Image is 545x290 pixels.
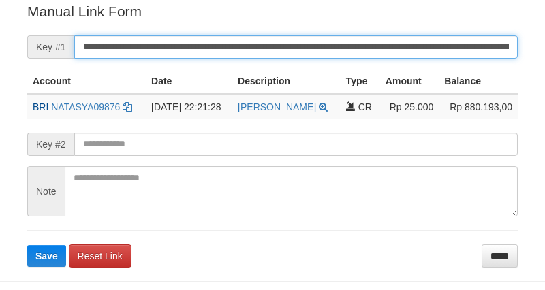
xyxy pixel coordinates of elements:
[380,94,439,119] td: Rp 25.000
[146,94,232,119] td: [DATE] 22:21:28
[27,1,518,21] p: Manual Link Form
[33,101,48,112] span: BRI
[238,101,316,112] a: [PERSON_NAME]
[27,166,65,216] span: Note
[341,69,380,94] th: Type
[35,251,58,261] span: Save
[232,69,341,94] th: Description
[27,35,74,59] span: Key #1
[146,69,232,94] th: Date
[78,251,123,261] span: Reset Link
[27,69,146,94] th: Account
[69,244,131,268] a: Reset Link
[27,245,66,267] button: Save
[380,69,439,94] th: Amount
[123,101,132,112] a: Copy NATASYA09876 to clipboard
[51,101,120,112] a: NATASYA09876
[27,133,74,156] span: Key #2
[439,69,518,94] th: Balance
[439,94,518,119] td: Rp 880.193,00
[358,101,372,112] span: CR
